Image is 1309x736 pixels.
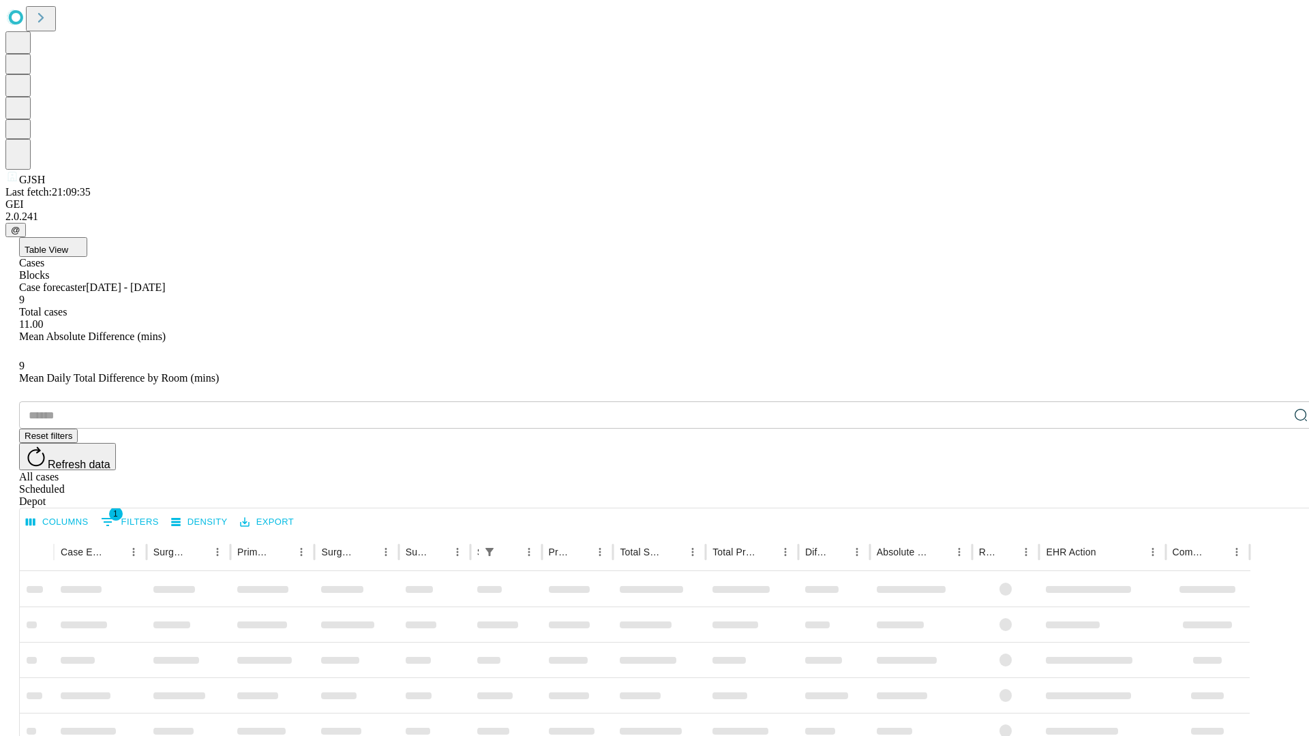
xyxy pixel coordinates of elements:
div: Surgery Date [406,547,427,557]
div: Total Scheduled Duration [620,547,663,557]
button: Sort [828,542,847,562]
span: 11.00 [19,318,43,330]
span: Mean Daily Total Difference by Room (mins) [19,372,219,384]
button: Menu [847,542,867,562]
button: Sort [357,542,376,562]
span: Mean Absolute Difference (mins) [19,331,166,342]
button: Menu [124,542,143,562]
button: Menu [590,542,610,562]
button: Sort [571,542,590,562]
button: Sort [931,542,950,562]
div: Predicted In Room Duration [549,547,571,557]
span: [DATE] - [DATE] [86,281,165,293]
span: 1 [109,507,123,521]
span: Reset filters [25,431,72,441]
button: Show filters [480,542,499,562]
button: Table View [19,237,87,257]
button: Sort [664,542,683,562]
button: Menu [1227,542,1246,562]
button: Sort [757,542,776,562]
div: 2.0.241 [5,211,1304,223]
button: Export [237,512,297,533]
button: Sort [189,542,208,562]
button: Sort [500,542,520,562]
button: Menu [520,542,539,562]
span: @ [11,225,20,235]
div: 1 active filter [480,542,499,562]
button: Sort [273,542,292,562]
span: 9 [19,294,25,305]
button: Sort [429,542,448,562]
span: Table View [25,245,68,255]
button: Menu [1017,542,1036,562]
button: Refresh data [19,443,116,470]
button: Density [168,512,231,533]
div: Scheduled In Room Duration [477,547,479,557]
div: EHR Action [1046,547,1096,557]
button: Sort [105,542,124,562]
button: Menu [376,542,395,562]
div: Surgery Name [321,547,355,557]
button: Menu [448,542,467,562]
div: Difference [805,547,827,557]
button: @ [5,223,26,237]
div: Surgeon Name [153,547,187,557]
button: Menu [208,542,227,562]
button: Show filters [97,511,162,533]
button: Sort [1098,542,1117,562]
span: Total cases [19,306,67,318]
span: Case forecaster [19,281,86,293]
span: GJSH [19,174,45,185]
button: Select columns [22,512,92,533]
div: Absolute Difference [877,547,929,557]
div: GEI [5,198,1304,211]
div: Primary Service [237,547,271,557]
button: Menu [683,542,702,562]
div: Total Predicted Duration [712,547,755,557]
div: Resolved in EHR [979,547,997,557]
button: Reset filters [19,429,78,443]
span: 9 [19,360,25,371]
div: Comments [1173,547,1207,557]
button: Menu [292,542,311,562]
span: Refresh data [48,459,110,470]
button: Menu [776,542,795,562]
button: Menu [1143,542,1162,562]
button: Sort [997,542,1017,562]
button: Sort [1208,542,1227,562]
div: Case Epic Id [61,547,104,557]
button: Menu [950,542,969,562]
span: Last fetch: 21:09:35 [5,186,91,198]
